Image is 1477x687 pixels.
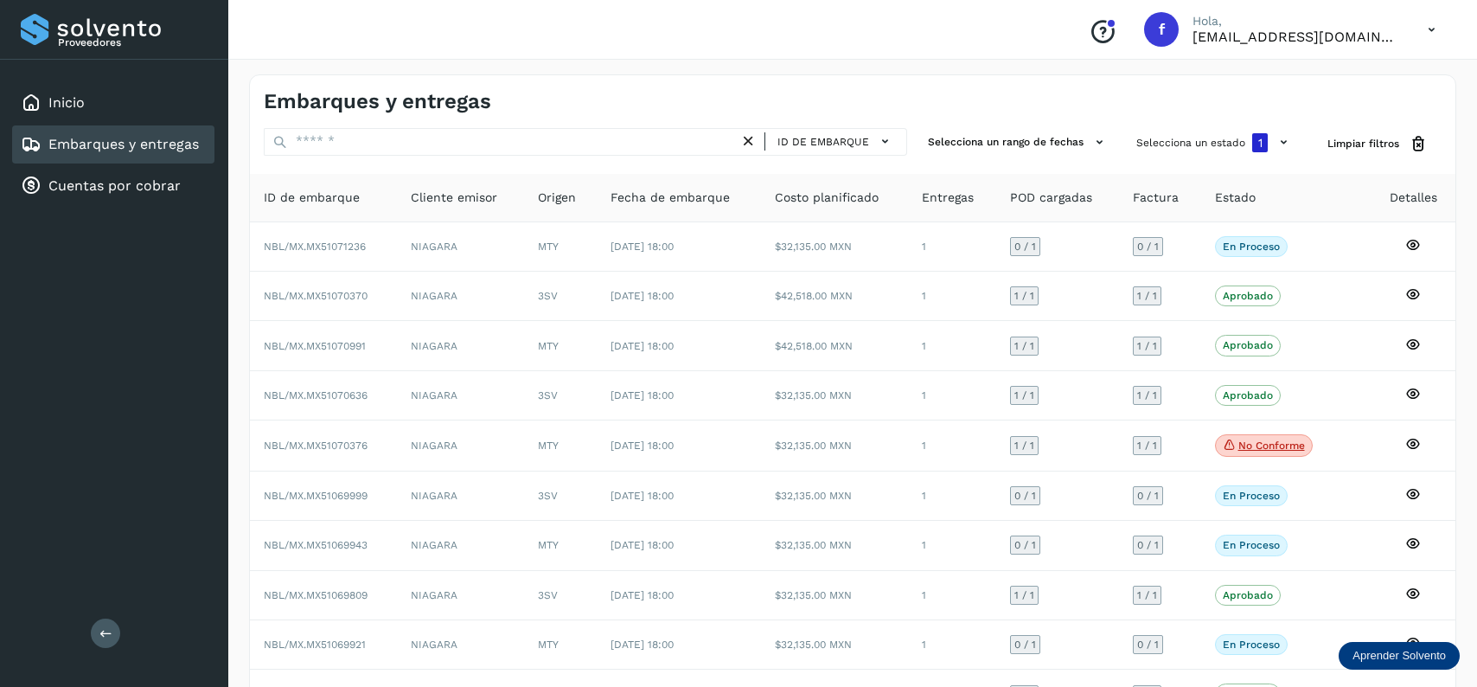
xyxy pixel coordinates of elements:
[397,421,524,472] td: NIAGARA
[1014,390,1034,401] span: 1 / 1
[777,134,869,150] span: ID de embarque
[761,272,908,321] td: $42,518.00 MXN
[775,189,879,207] span: Costo planificado
[1014,440,1034,451] span: 1 / 1
[1014,590,1034,600] span: 1 / 1
[58,36,208,48] p: Proveedores
[1014,491,1036,501] span: 0 / 1
[1014,291,1034,301] span: 1 / 1
[761,620,908,670] td: $32,135.00 MXN
[397,222,524,272] td: NIAGARA
[538,189,576,207] span: Origen
[611,589,674,601] span: [DATE] 18:00
[1014,540,1036,550] span: 0 / 1
[524,472,598,521] td: 3SV
[524,371,598,421] td: 3SV
[1352,649,1446,663] p: Aprender Solvento
[12,125,214,164] div: Embarques y entregas
[1223,339,1273,351] p: Aprobado
[761,421,908,472] td: $32,135.00 MXN
[48,177,181,194] a: Cuentas por cobrar
[1223,589,1273,601] p: Aprobado
[264,589,368,601] span: NBL/MX.MX51069809
[908,521,997,570] td: 1
[264,290,368,302] span: NBL/MX.MX51070370
[48,94,85,111] a: Inicio
[1137,341,1157,351] span: 1 / 1
[1223,539,1280,551] p: En proceso
[524,521,598,570] td: MTY
[611,639,674,651] span: [DATE] 18:00
[922,189,974,207] span: Entregas
[1223,241,1280,253] p: En proceso
[397,620,524,670] td: NIAGARA
[397,571,524,620] td: NIAGARA
[397,472,524,521] td: NIAGARA
[264,241,366,253] span: NBL/MX.MX51071236
[611,539,674,551] span: [DATE] 18:00
[1390,189,1437,207] span: Detalles
[264,539,368,551] span: NBL/MX.MX51069943
[611,340,674,352] span: [DATE] 18:00
[264,389,368,401] span: NBL/MX.MX51070636
[397,521,524,570] td: NIAGARA
[611,440,674,452] span: [DATE] 18:00
[1339,642,1460,670] div: Aprender Solvento
[761,571,908,620] td: $32,135.00 MXN
[921,128,1116,157] button: Selecciona un rango de fechas
[1137,639,1159,650] span: 0 / 1
[1258,137,1263,149] span: 1
[908,321,997,370] td: 1
[1137,590,1157,600] span: 1 / 1
[1014,241,1036,252] span: 0 / 1
[1129,128,1300,157] button: Selecciona un estado1
[908,472,997,521] td: 1
[1192,29,1400,45] p: facturacion@expresssanjavier.com
[1223,490,1280,502] p: En proceso
[1223,639,1280,651] p: En proceso
[397,321,524,370] td: NIAGARA
[1137,440,1157,451] span: 1 / 1
[1238,440,1305,452] p: No conforme
[1137,241,1159,252] span: 0 / 1
[908,421,997,472] td: 1
[264,639,366,651] span: NBL/MX.MX51069921
[264,340,366,352] span: NBL/MX.MX51070991
[524,321,598,370] td: MTY
[1215,189,1256,207] span: Estado
[1137,390,1157,401] span: 1 / 1
[761,521,908,570] td: $32,135.00 MXN
[908,272,997,321] td: 1
[611,290,674,302] span: [DATE] 18:00
[1192,14,1400,29] p: Hola,
[1137,491,1159,501] span: 0 / 1
[524,571,598,620] td: 3SV
[772,129,899,154] button: ID de embarque
[264,89,491,114] h4: Embarques y entregas
[1137,291,1157,301] span: 1 / 1
[761,222,908,272] td: $32,135.00 MXN
[397,371,524,421] td: NIAGARA
[524,272,598,321] td: 3SV
[908,620,997,670] td: 1
[524,421,598,472] td: MTY
[12,84,214,122] div: Inicio
[611,241,674,253] span: [DATE] 18:00
[264,189,360,207] span: ID de embarque
[1314,128,1442,160] button: Limpiar filtros
[524,620,598,670] td: MTY
[761,472,908,521] td: $32,135.00 MXN
[1223,290,1273,302] p: Aprobado
[1223,389,1273,401] p: Aprobado
[48,136,199,152] a: Embarques y entregas
[264,490,368,502] span: NBL/MX.MX51069999
[611,490,674,502] span: [DATE] 18:00
[411,189,497,207] span: Cliente emisor
[908,371,997,421] td: 1
[908,222,997,272] td: 1
[397,272,524,321] td: NIAGARA
[524,222,598,272] td: MTY
[12,167,214,205] div: Cuentas por cobrar
[1010,189,1092,207] span: POD cargadas
[264,440,368,452] span: NBL/MX.MX51070376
